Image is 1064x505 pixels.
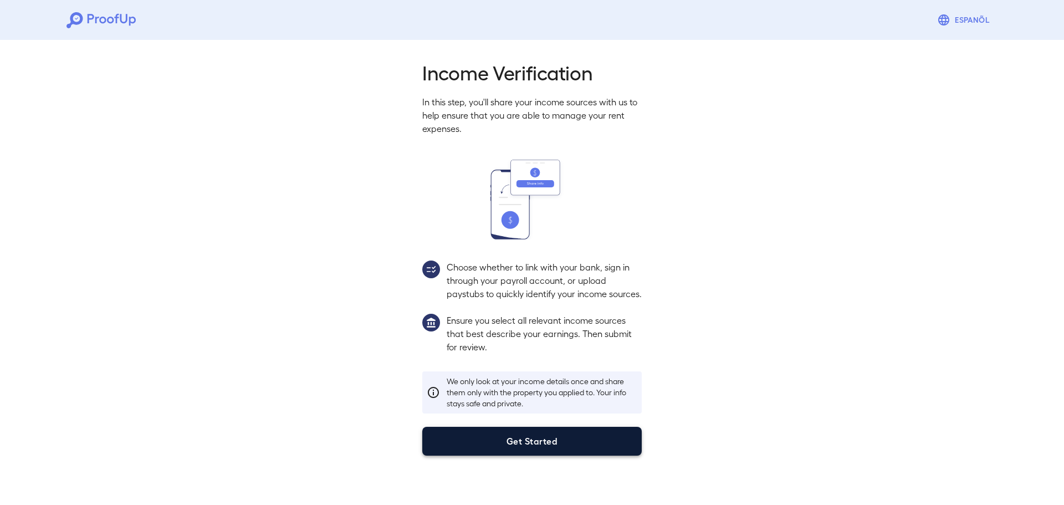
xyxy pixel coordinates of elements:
[422,60,642,84] h2: Income Verification
[447,376,637,409] p: We only look at your income details once and share them only with the property you applied to. Yo...
[422,427,642,456] button: Get Started
[422,261,440,278] img: group2.svg
[490,160,574,239] img: transfer_money.svg
[422,314,440,331] img: group1.svg
[447,261,642,300] p: Choose whether to link with your bank, sign in through your payroll account, or upload paystubs t...
[422,95,642,135] p: In this step, you'll share your income sources with us to help ensure that you are able to manage...
[933,9,997,31] button: Espanõl
[447,314,642,354] p: Ensure you select all relevant income sources that best describe your earnings. Then submit for r...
